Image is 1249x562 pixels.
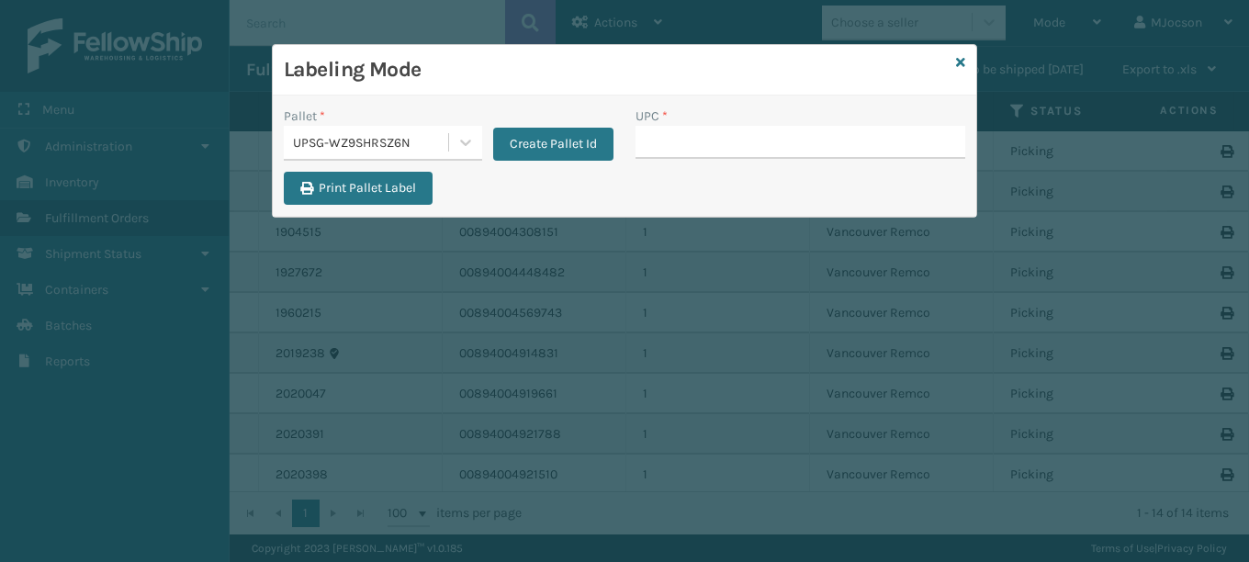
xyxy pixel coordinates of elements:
[636,107,668,126] label: UPC
[284,172,433,205] button: Print Pallet Label
[493,128,613,161] button: Create Pallet Id
[284,56,949,84] h3: Labeling Mode
[284,107,325,126] label: Pallet
[293,133,450,152] div: UPSG-WZ9SHRSZ6N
